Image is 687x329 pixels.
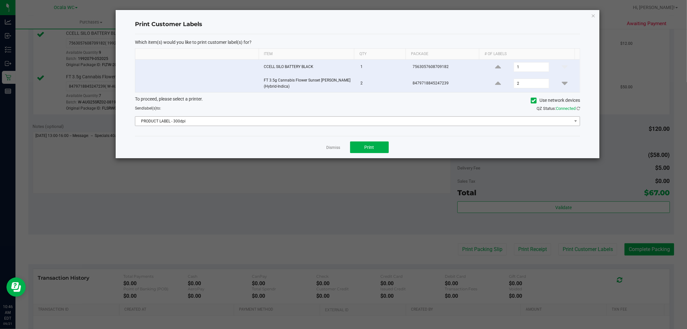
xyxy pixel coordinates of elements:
[531,97,580,104] label: Use network devices
[479,49,574,60] th: # of labels
[130,96,585,105] div: To proceed, please select a printer.
[135,117,572,126] span: PRODUCT LABEL - 300dpi
[135,20,580,29] h4: Print Customer Labels
[357,75,409,92] td: 2
[260,75,357,92] td: FT 3.5g Cannabis Flower Sunset [PERSON_NAME] (Hybrid-Indica)
[259,49,354,60] th: Item
[260,60,357,75] td: CCELL SILO BATTERY BLACK
[357,60,409,75] td: 1
[406,49,479,60] th: Package
[537,106,580,111] span: QZ Status:
[144,106,157,111] span: label(s)
[327,145,340,150] a: Dismiss
[135,39,580,45] p: Which item(s) would you like to print customer label(s) for?
[6,277,26,297] iframe: Resource center
[350,141,389,153] button: Print
[556,106,576,111] span: Connected
[354,49,406,60] th: Qty
[135,106,161,111] span: Send to:
[409,60,483,75] td: 7563057608709182
[365,145,374,150] span: Print
[409,75,483,92] td: 8479718845247239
